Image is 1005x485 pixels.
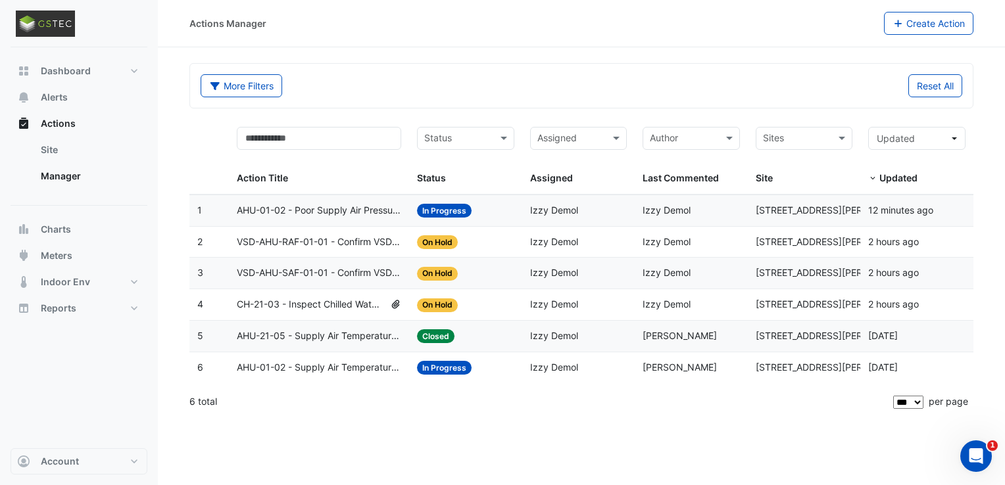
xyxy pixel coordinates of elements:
[11,84,147,110] button: Alerts
[868,267,919,278] span: 2025-08-11T07:33:31.848
[17,91,30,104] app-icon: Alerts
[643,361,717,373] span: [PERSON_NAME]
[11,242,147,269] button: Meters
[417,267,458,281] span: On Hold
[868,298,919,310] span: 2025-08-11T07:27:04.640
[197,298,203,310] span: 4
[417,204,472,218] span: In Progress
[417,172,446,183] span: Status
[643,298,691,310] span: Izzy Demol
[417,329,454,343] span: Closed
[17,275,30,289] app-icon: Indoor Env
[868,204,933,216] span: 2025-08-11T09:38:09.471
[756,330,916,341] span: [STREET_ADDRESS][PERSON_NAME]
[884,12,974,35] button: Create Action
[929,396,968,407] span: per page
[41,91,68,104] span: Alerts
[197,361,203,373] span: 6
[11,58,147,84] button: Dashboard
[197,330,203,341] span: 5
[189,16,266,30] div: Actions Manager
[868,127,966,150] button: Updated
[17,249,30,262] app-icon: Meters
[417,298,458,312] span: On Hold
[643,236,691,247] span: Izzy Demol
[41,223,71,236] span: Charts
[17,64,30,78] app-icon: Dashboard
[197,236,203,247] span: 2
[17,117,30,130] app-icon: Actions
[237,266,401,281] span: VSD-AHU-SAF-01-01 - Confirm VSD Override On (Energy Waste)
[643,330,717,341] span: [PERSON_NAME]
[530,204,578,216] span: Izzy Demol
[756,267,916,278] span: [STREET_ADDRESS][PERSON_NAME]
[868,236,919,247] span: 2025-08-11T07:33:43.732
[987,440,998,451] span: 1
[41,117,76,130] span: Actions
[11,295,147,321] button: Reports
[30,163,147,189] a: Manager
[868,361,898,373] span: 2025-07-24T11:27:57.601
[530,298,578,310] span: Izzy Demol
[530,330,578,341] span: Izzy Demol
[237,360,401,375] span: AHU-01-02 - Supply Air Temperature Poor Control
[868,330,898,341] span: 2025-07-30T16:39:29.328
[756,361,916,373] span: [STREET_ADDRESS][PERSON_NAME]
[41,302,76,315] span: Reports
[530,361,578,373] span: Izzy Demol
[11,216,147,242] button: Charts
[197,267,203,278] span: 3
[643,172,719,183] span: Last Commented
[30,137,147,163] a: Site
[530,172,573,183] span: Assigned
[960,440,992,472] iframe: Intercom live chat
[11,448,147,474] button: Account
[41,249,72,262] span: Meters
[41,455,79,468] span: Account
[756,236,916,247] span: [STREET_ADDRESS][PERSON_NAME]
[41,64,91,78] span: Dashboard
[11,269,147,295] button: Indoor Env
[17,223,30,236] app-icon: Charts
[237,329,401,344] span: AHU-21-05 - Supply Air Temperature Poor Control
[16,11,75,37] img: Company Logo
[237,297,385,312] span: CH-21-03 - Inspect Chilled Water Common Leave Temp Broken Sensor
[643,267,691,278] span: Izzy Demol
[756,204,916,216] span: [STREET_ADDRESS][PERSON_NAME]
[197,204,202,216] span: 1
[877,133,915,144] span: Updated
[201,74,282,97] button: More Filters
[11,110,147,137] button: Actions
[530,236,578,247] span: Izzy Demol
[756,298,916,310] span: [STREET_ADDRESS][PERSON_NAME]
[189,385,891,418] div: 6 total
[237,172,288,183] span: Action Title
[417,361,472,375] span: In Progress
[643,204,691,216] span: Izzy Demol
[17,302,30,315] app-icon: Reports
[41,275,90,289] span: Indoor Env
[237,235,401,250] span: VSD-AHU-RAF-01-01 - Confirm VSD Override On (Energy Waste)
[11,137,147,195] div: Actions
[237,203,401,218] span: AHU-01-02 - Poor Supply Air Pressure Control
[417,235,458,249] span: On Hold
[530,267,578,278] span: Izzy Demol
[908,74,962,97] button: Reset All
[756,172,773,183] span: Site
[879,172,918,183] span: Updated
